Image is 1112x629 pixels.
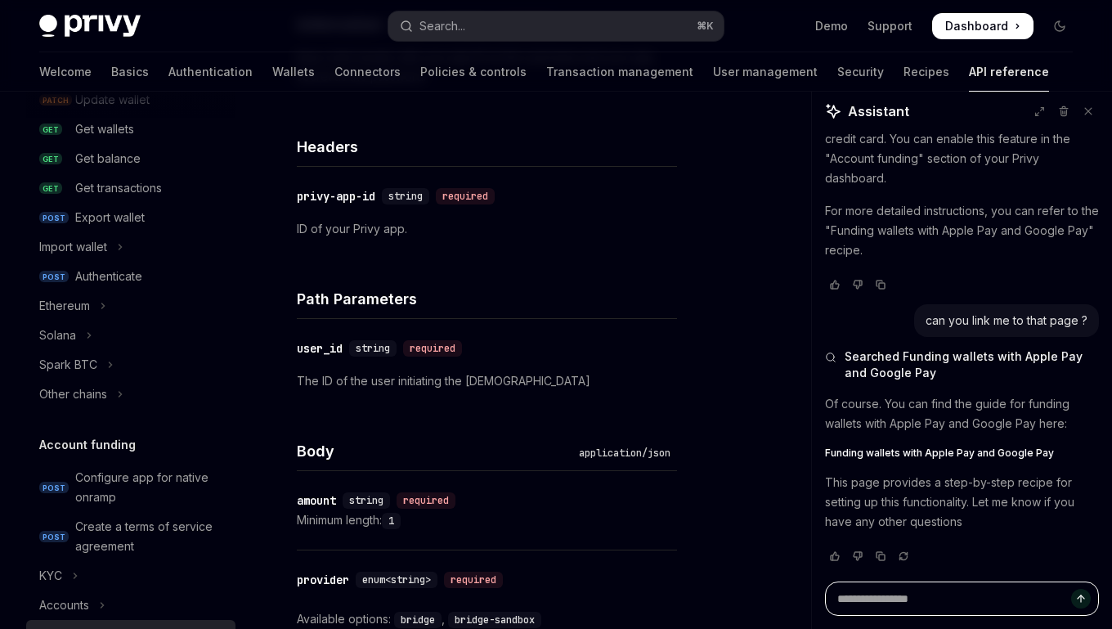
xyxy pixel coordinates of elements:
[39,384,107,404] div: Other chains
[815,18,848,34] a: Demo
[871,276,890,293] button: Copy chat response
[825,447,1054,460] span: Funding wallets with Apple Pay and Google Pay
[436,188,495,204] div: required
[75,208,145,227] div: Export wallet
[39,124,62,136] span: GET
[75,149,141,168] div: Get balance
[297,219,677,239] p: ID of your Privy app.
[39,355,97,375] div: Spark BTC
[825,276,845,293] button: Vote that response was good
[39,482,69,494] span: POST
[903,52,949,92] a: Recipes
[26,380,235,409] button: Toggle Other chains section
[297,340,343,357] div: user_id
[39,435,136,455] h5: Account funding
[297,288,677,310] h4: Path Parameters
[845,348,1099,381] span: Searched Funding wallets with Apple Pay and Google Pay
[26,591,235,620] button: Toggle Accounts section
[825,548,845,564] button: Vote that response was good
[297,136,677,158] h4: Headers
[39,182,62,195] span: GET
[546,52,693,92] a: Transaction management
[75,267,142,286] div: Authenticate
[713,52,818,92] a: User management
[75,468,226,507] div: Configure app for native onramp
[397,492,455,509] div: required
[825,348,1099,381] button: Searched Funding wallets with Apple Pay and Google Pay
[297,440,572,462] h4: Body
[848,276,868,293] button: Vote that response was not good
[334,52,401,92] a: Connectors
[349,494,383,507] span: string
[825,473,1099,532] p: This page provides a step-by-step recipe for setting up this functionality. Let me know if you ha...
[111,52,149,92] a: Basics
[39,237,107,257] div: Import wallet
[403,340,462,357] div: required
[1047,13,1073,39] button: Toggle dark mode
[297,510,677,530] div: Minimum length:
[356,342,390,355] span: string
[39,212,69,224] span: POST
[26,512,235,561] a: POSTCreate a terms of service agreement
[388,11,724,41] button: Open search
[39,15,141,38] img: dark logo
[39,531,69,543] span: POST
[39,52,92,92] a: Welcome
[26,291,235,321] button: Toggle Ethereum section
[26,321,235,350] button: Toggle Solana section
[39,595,89,615] div: Accounts
[420,52,527,92] a: Policies & controls
[26,561,235,591] button: Toggle KYC section
[26,203,235,232] a: POSTExport wallet
[26,232,235,262] button: Toggle Import wallet section
[272,52,315,92] a: Wallets
[1071,589,1091,609] button: Send message
[969,52,1049,92] a: API reference
[75,119,134,139] div: Get wallets
[26,262,235,291] a: POSTAuthenticate
[848,101,909,121] span: Assistant
[697,20,714,33] span: ⌘ K
[868,18,912,34] a: Support
[419,16,465,36] div: Search...
[26,173,235,203] a: GETGet transactions
[825,394,1099,434] p: Of course. You can find the guide for funding wallets with Apple Pay and Google Pay here:
[75,517,226,556] div: Create a terms of service agreement
[932,13,1034,39] a: Dashboard
[382,513,401,529] code: 1
[39,153,62,165] span: GET
[297,492,336,509] div: amount
[26,463,235,512] a: POSTConfigure app for native onramp
[26,350,235,380] button: Toggle Spark BTC section
[894,548,913,564] button: Reload last chat
[39,296,90,316] div: Ethereum
[388,190,423,203] span: string
[39,326,76,345] div: Solana
[26,144,235,173] a: GETGet balance
[39,566,62,586] div: KYC
[926,312,1087,329] div: can you link me to that page ?
[168,52,253,92] a: Authentication
[297,371,677,391] p: The ID of the user initiating the [DEMOGRAPHIC_DATA]
[75,178,162,198] div: Get transactions
[825,201,1099,260] p: For more detailed instructions, you can refer to the "Funding wallets with Apple Pay and Google P...
[945,18,1008,34] span: Dashboard
[297,188,375,204] div: privy-app-id
[848,548,868,564] button: Vote that response was not good
[871,548,890,564] button: Copy chat response
[825,582,1099,616] textarea: Ask a question...
[39,271,69,283] span: POST
[825,447,1099,460] a: Funding wallets with Apple Pay and Google Pay
[26,115,235,144] a: GETGet wallets
[837,52,884,92] a: Security
[572,445,677,461] div: application/json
